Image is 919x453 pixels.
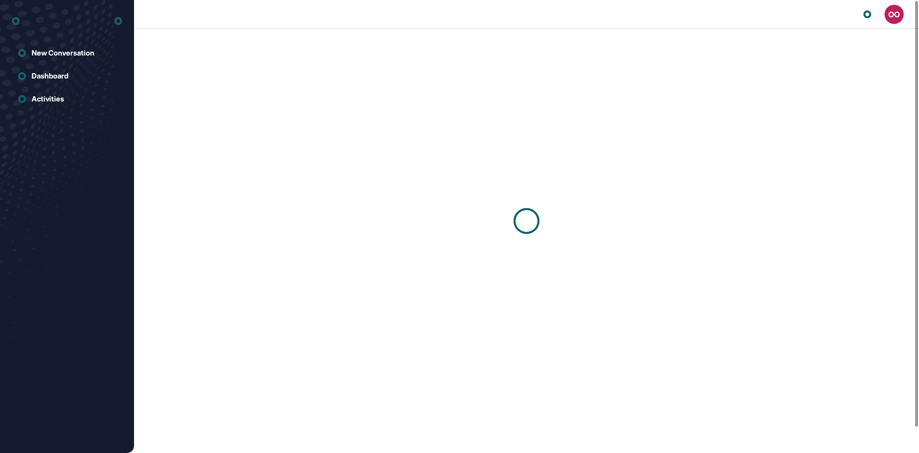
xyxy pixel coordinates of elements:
div: New Conversation [32,49,94,57]
div: Activities [32,95,64,103]
a: New Conversation [12,44,122,63]
div: entrapeer-logo [12,13,20,29]
div: Dashboard [32,72,68,80]
a: Activities [12,89,122,109]
button: OO [885,5,904,24]
a: Dashboard [12,66,122,86]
